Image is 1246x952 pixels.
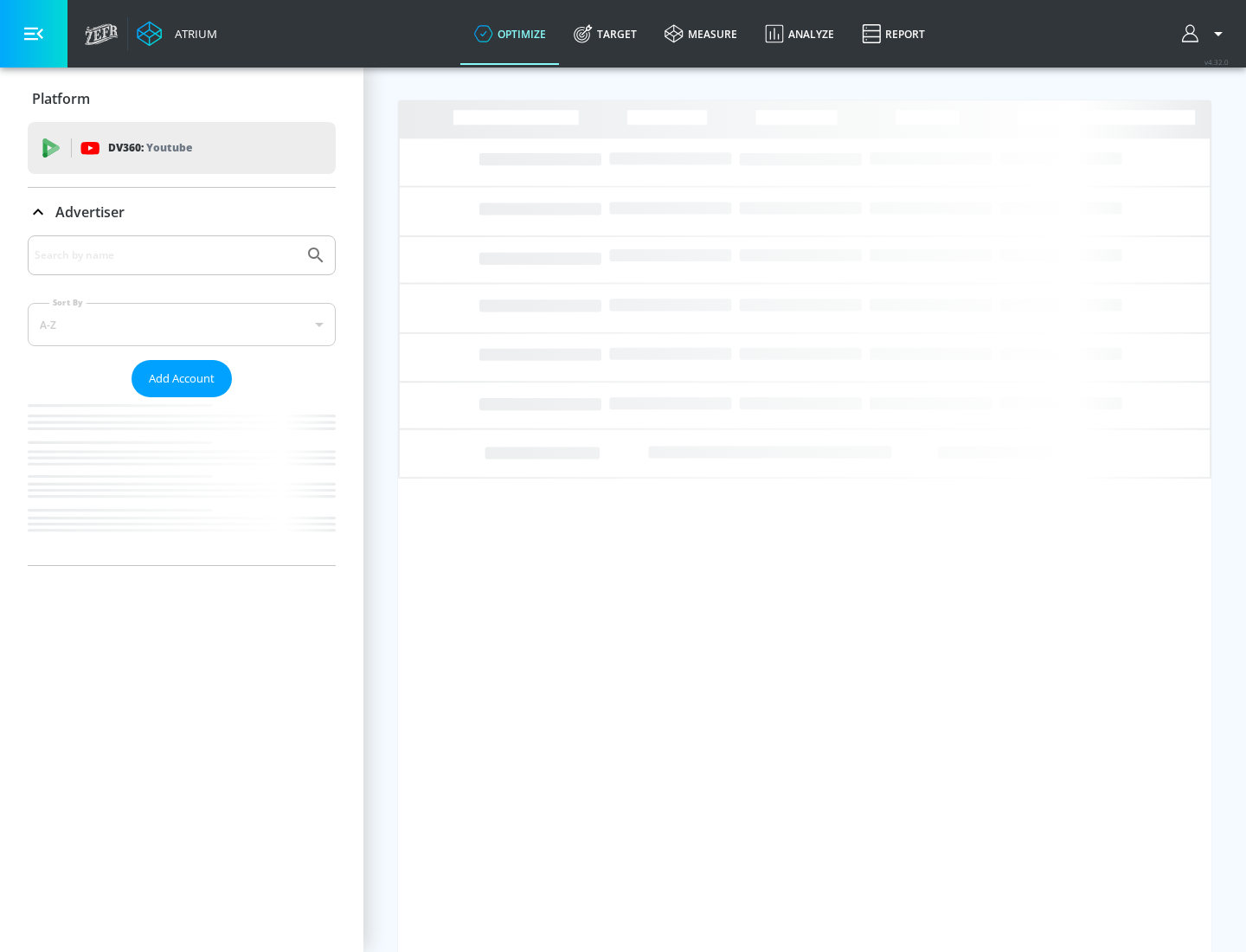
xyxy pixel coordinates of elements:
div: Platform [28,74,336,123]
p: Youtube [146,138,192,157]
a: Report [848,3,939,65]
div: A-Z [28,303,336,346]
button: Add Account [132,360,232,397]
a: Analyze [751,3,848,65]
span: v 4.32.0 [1204,57,1229,67]
div: Atrium [168,26,217,42]
p: Advertiser [55,203,125,222]
a: measure [651,3,751,65]
nav: list of Advertiser [28,397,336,565]
a: Target [560,3,651,65]
input: Search by name [35,244,297,267]
span: Add Account [149,369,215,389]
div: DV360: Youtube [28,122,336,174]
div: Advertiser [28,188,336,236]
p: DV360: [108,138,192,158]
a: optimize [460,3,560,65]
a: Atrium [137,21,217,47]
div: Advertiser [28,235,336,565]
label: Sort By [49,297,87,308]
p: Platform [32,89,90,108]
